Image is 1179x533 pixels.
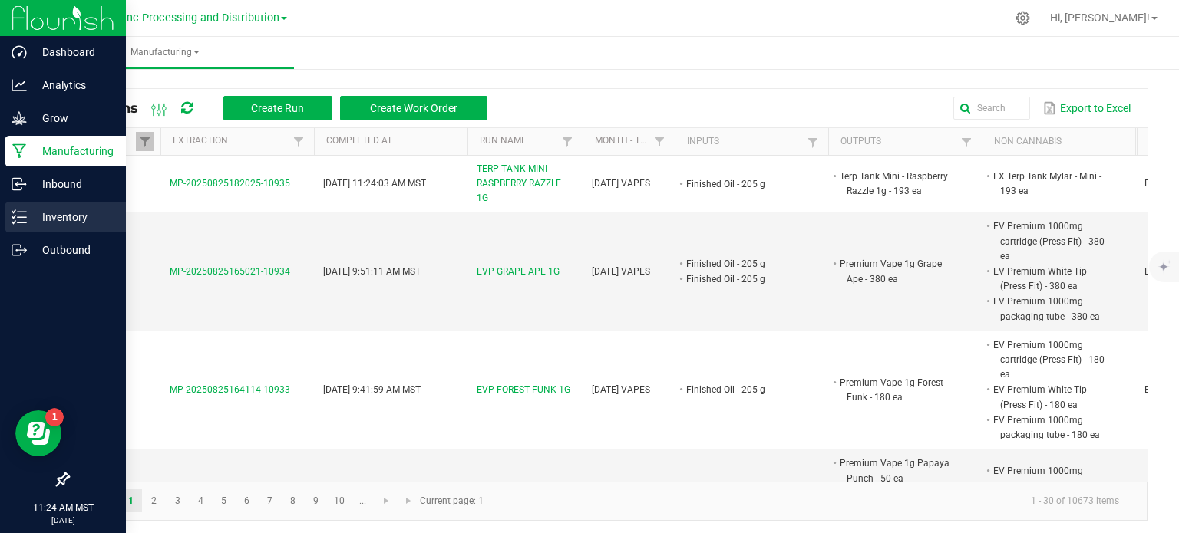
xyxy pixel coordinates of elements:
[12,77,27,93] inline-svg: Analytics
[957,133,976,152] a: Filter
[12,44,27,60] inline-svg: Dashboard
[340,96,487,120] button: Create Work Order
[352,489,374,512] a: Page 11
[289,132,308,151] a: Filter
[837,375,959,405] li: Premium Vape 1g Forest Funk - 180 ea
[27,43,119,61] p: Dashboard
[170,266,290,277] span: MP-20250825165021-10934
[27,142,119,160] p: Manufacturing
[837,169,959,199] li: Terp Tank Mini - Raspberry Razzle 1g - 193 ea
[167,489,189,512] a: Page 3
[27,241,119,259] p: Outbound
[595,135,649,147] a: Month - TypeSortable
[991,264,1112,294] li: EV Premium White Tip (Press Fit) - 380 ea
[804,133,822,152] a: Filter
[27,109,119,127] p: Grow
[323,266,421,277] span: [DATE] 9:51:11 AM MST
[684,271,805,287] li: Finished Oil - 205 g
[259,489,281,512] a: Page 7
[15,410,61,456] iframe: Resource center
[477,162,573,206] span: TERP TANK MINI - RASPBERRY RAZZLE 1G
[403,495,415,507] span: Go to the last page
[27,208,119,226] p: Inventory
[120,489,142,512] a: Page 1
[170,178,290,189] span: MP-20250825182025-10935
[323,178,426,189] span: [DATE] 11:24:03 AM MST
[12,143,27,159] inline-svg: Manufacturing
[136,132,154,151] a: Filter
[12,176,27,192] inline-svg: Inbound
[837,256,959,286] li: Premium Vape 1g Grape Ape - 380 ea
[236,489,258,512] a: Page 6
[991,463,1112,508] li: EV Premium 1000mg cartridge (Press Fit) - 193 ea
[592,384,650,395] span: [DATE] VAPES
[27,175,119,193] p: Inbound
[282,489,304,512] a: Page 8
[684,176,805,192] li: Finished Oil - 205 g
[493,489,1131,514] kendo-pager-info: 1 - 30 of 10673 items
[12,242,27,258] inline-svg: Outbound
[982,128,1135,156] th: Non Cannabis
[12,209,27,225] inline-svg: Inventory
[7,515,119,526] p: [DATE]
[991,219,1112,264] li: EV Premium 1000mg cartridge (Press Fit) - 380 ea
[12,110,27,126] inline-svg: Grow
[329,489,351,512] a: Page 10
[370,102,457,114] span: Create Work Order
[1013,11,1032,25] div: Manage settings
[837,456,959,485] li: Premium Vape 1g Papaya Punch - 50 ea
[953,97,1030,120] input: Search
[675,128,828,156] th: Inputs
[37,37,294,69] a: Manufacturing
[326,135,461,147] a: Completed AtSortable
[558,132,576,151] a: Filter
[45,408,64,426] iframe: Resource center unread badge
[7,501,119,515] p: 11:24 AM MST
[684,382,805,397] li: Finished Oil - 205 g
[991,382,1112,412] li: EV Premium White Tip (Press Fit) - 180 ea
[592,178,650,189] span: [DATE] VAPES
[398,489,420,512] a: Go to the last page
[828,128,982,156] th: Outputs
[991,337,1112,383] li: EV Premium 1000mg cartridge (Press Fit) - 180 ea
[173,135,289,147] a: ExtractionSortable
[27,76,119,94] p: Analytics
[213,489,235,512] a: Page 5
[650,132,669,151] a: Filter
[80,95,499,121] div: All Runs
[477,383,570,397] span: EVP FOREST FUNK 1G
[143,489,165,512] a: Page 2
[991,294,1112,324] li: EV Premium 1000mg packaging tube - 380 ea
[991,413,1112,443] li: EV Premium 1000mg packaging tube - 180 ea
[170,384,290,395] span: MP-20250825164114-10933
[480,135,557,147] a: Run NameSortable
[592,266,650,277] span: [DATE] VAPES
[305,489,327,512] a: Page 9
[991,169,1112,199] li: EX Terp Tank Mylar - Mini - 193 ea
[684,256,805,271] li: Finished Oil - 205 g
[223,96,332,120] button: Create Run
[37,46,294,59] span: Manufacturing
[375,489,398,512] a: Go to the next page
[190,489,212,512] a: Page 4
[251,102,304,114] span: Create Run
[68,482,1148,521] kendo-pager: Current page: 1
[45,12,279,25] span: Globe Farmacy Inc Processing and Distribution
[1050,12,1150,24] span: Hi, [PERSON_NAME]!
[477,265,560,279] span: EVP GRAPE APE 1G
[323,384,421,395] span: [DATE] 9:41:59 AM MST
[380,495,392,507] span: Go to the next page
[1039,95,1134,121] button: Export to Excel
